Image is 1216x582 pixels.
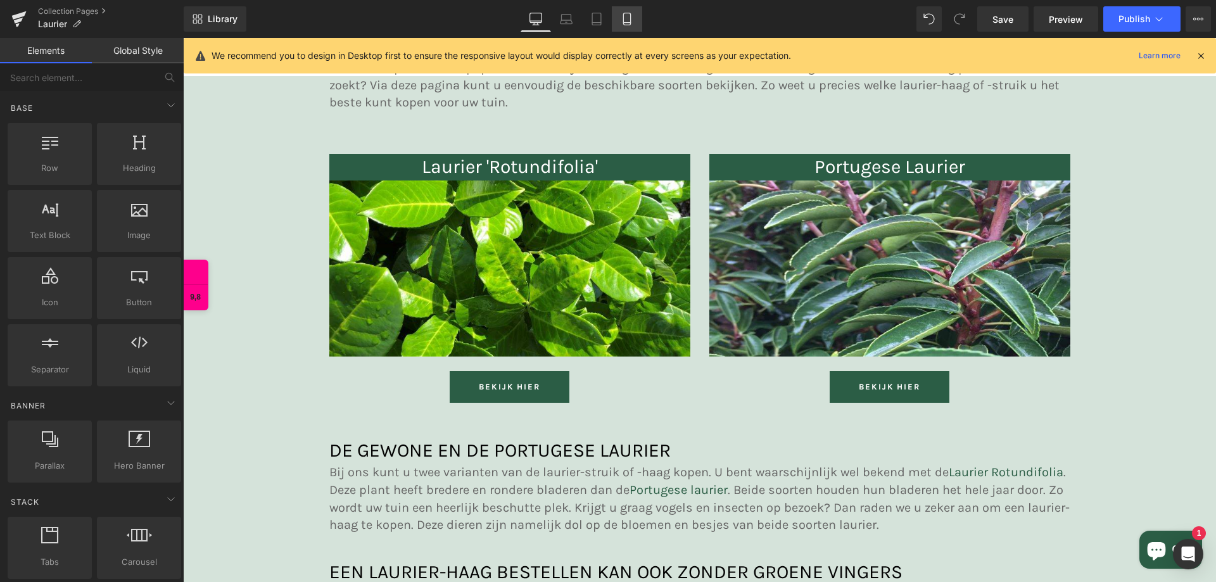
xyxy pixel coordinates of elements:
[146,3,887,73] p: Klanten hebben allerlei redenen om een laurier-haag te kopen bij . Ze willen bijvoorbeeld meer pr...
[953,493,1023,534] inbox-online-store-chat: Webshop-chat van Shopify
[184,6,246,32] a: New Library
[581,6,612,32] a: Tablet
[146,426,887,495] p: Bij ons kunt u twee varianten van de laurier-struik of -haag kopen. U bent waarschijnlijk wel bek...
[146,521,887,547] h2: Een laurier-haag bestellen kan ook zonder groene vingers
[676,343,737,355] span: Bekijk hier
[947,6,972,32] button: Redo
[647,333,766,365] a: Bekijk hier
[1134,48,1186,63] a: Learn more
[9,102,34,114] span: Base
[992,13,1013,26] span: Save
[1034,6,1098,32] a: Preview
[38,6,184,16] a: Collection Pages
[9,496,41,508] span: Stack
[446,445,545,459] a: Portugese laurier
[296,343,357,355] span: Bekijk hier
[11,296,88,309] span: Icon
[101,459,177,472] span: Hero Banner
[11,363,88,376] span: Separator
[101,363,177,376] span: Liquid
[1103,6,1181,32] button: Publish
[101,161,177,175] span: Heading
[526,116,887,142] h2: Portugese Laurier
[208,13,237,25] span: Library
[146,116,507,142] h2: Laurier 'Rotundifolia'
[1186,6,1211,32] button: More
[267,333,386,365] a: Bekijk hier
[1118,14,1150,24] span: Publish
[9,400,47,412] span: Banner
[520,4,598,19] a: Plant Delivery
[92,38,184,63] a: Global Style
[521,6,551,32] a: Desktop
[38,19,67,29] span: Laurier
[101,296,177,309] span: Button
[101,555,177,569] span: Carousel
[11,459,88,472] span: Parallax
[1173,539,1203,569] div: Open Intercom Messenger
[11,161,88,175] span: Row
[7,254,18,265] span: 9,8
[212,49,791,63] p: We recommend you to design in Desktop first to ensure the responsive layout would display correct...
[612,6,642,32] a: Mobile
[1049,13,1083,26] span: Preview
[766,427,880,441] a: Laurier Rotundifolia
[551,6,581,32] a: Laptop
[11,229,88,242] span: Text Block
[101,229,177,242] span: Image
[916,6,942,32] button: Undo
[146,401,488,424] span: De gewone en de Portugese laurier
[11,555,88,569] span: Tabs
